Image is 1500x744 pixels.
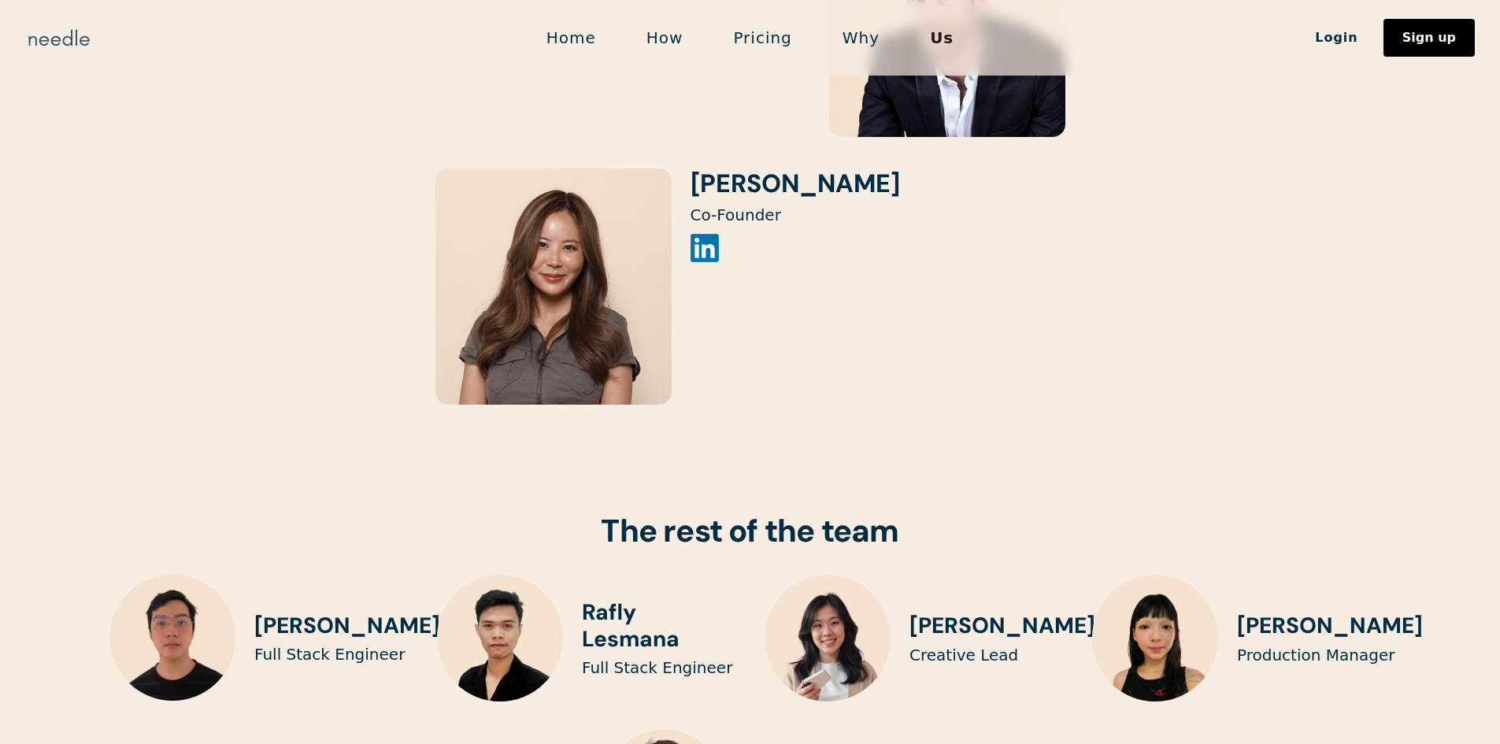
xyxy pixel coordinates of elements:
[691,168,900,198] h3: [PERSON_NAME]
[691,205,900,224] p: Co-Founder
[621,21,709,54] a: How
[582,658,732,677] p: Full Stack Engineer
[1402,31,1456,44] div: Sign up
[1290,24,1383,51] a: Login
[521,21,621,54] a: Home
[1237,646,1394,664] p: Production Manager
[909,613,1095,639] h3: [PERSON_NAME]
[1383,19,1475,57] a: Sign up
[708,21,817,54] a: Pricing
[1237,613,1423,639] h3: [PERSON_NAME]
[909,646,1018,664] p: Creative Lead
[254,645,405,664] p: Full Stack Engineer
[817,21,905,54] a: Why
[905,21,979,54] a: Us
[254,613,440,639] h3: [PERSON_NAME]
[582,599,736,652] h3: Rafly Lesmana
